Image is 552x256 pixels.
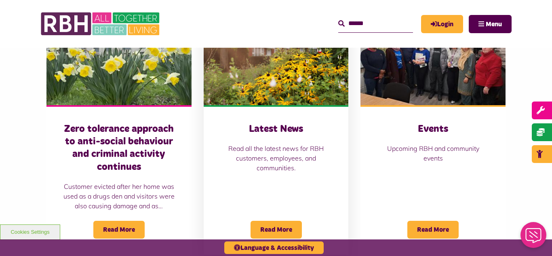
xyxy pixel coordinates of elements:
[516,220,552,256] iframe: Netcall Web Assistant for live chat
[251,221,302,239] span: Read More
[220,123,333,135] h3: Latest News
[338,15,413,32] input: Search
[377,123,489,135] h3: Events
[407,221,459,239] span: Read More
[46,15,192,255] a: Zero tolerance approach to anti-social behaviour and criminal activity continues Customer evicted...
[63,123,175,173] h3: Zero tolerance approach to anti-social behaviour and criminal activity continues
[40,8,162,40] img: RBH
[46,15,192,105] img: Freehold
[377,144,489,163] p: Upcoming RBH and community events
[224,241,324,254] button: Language & Accessibility
[204,15,349,105] img: SAZ MEDIA RBH HOUSING4
[421,15,463,33] a: MyRBH
[220,144,333,173] p: Read all the latest news for RBH customers, employees, and communities.
[486,21,502,28] span: Menu
[93,221,145,239] span: Read More
[63,182,175,211] p: Customer evicted after her home was used as a drugs den and visitors were also causing damage and...
[469,15,512,33] button: Navigation
[204,15,349,255] a: Latest News Read all the latest news for RBH customers, employees, and communities. Read More
[360,15,506,255] a: Events Upcoming RBH and community events Read More
[360,15,506,105] img: Group photo of customers and colleagues at Spotland Community Centre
